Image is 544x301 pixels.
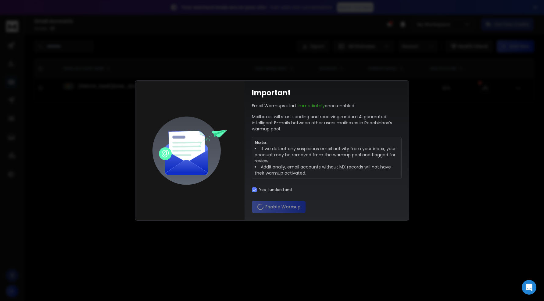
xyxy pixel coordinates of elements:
label: Yes, I understand [259,187,292,192]
p: Note: [255,140,399,146]
span: Immediately [298,103,325,109]
li: Additionally, email accounts without MX records will not have their warmup activated. [255,164,399,176]
p: Email Warmups start once enabled. [252,103,355,109]
li: If we detect any suspicious email activity from your inbox, your account may be removed from the ... [255,146,399,164]
h1: Important [252,88,291,98]
div: Open Intercom Messenger [522,280,536,295]
p: Mailboxes will start sending and receiving random AI generated intelligent E-mails between other ... [252,114,402,132]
